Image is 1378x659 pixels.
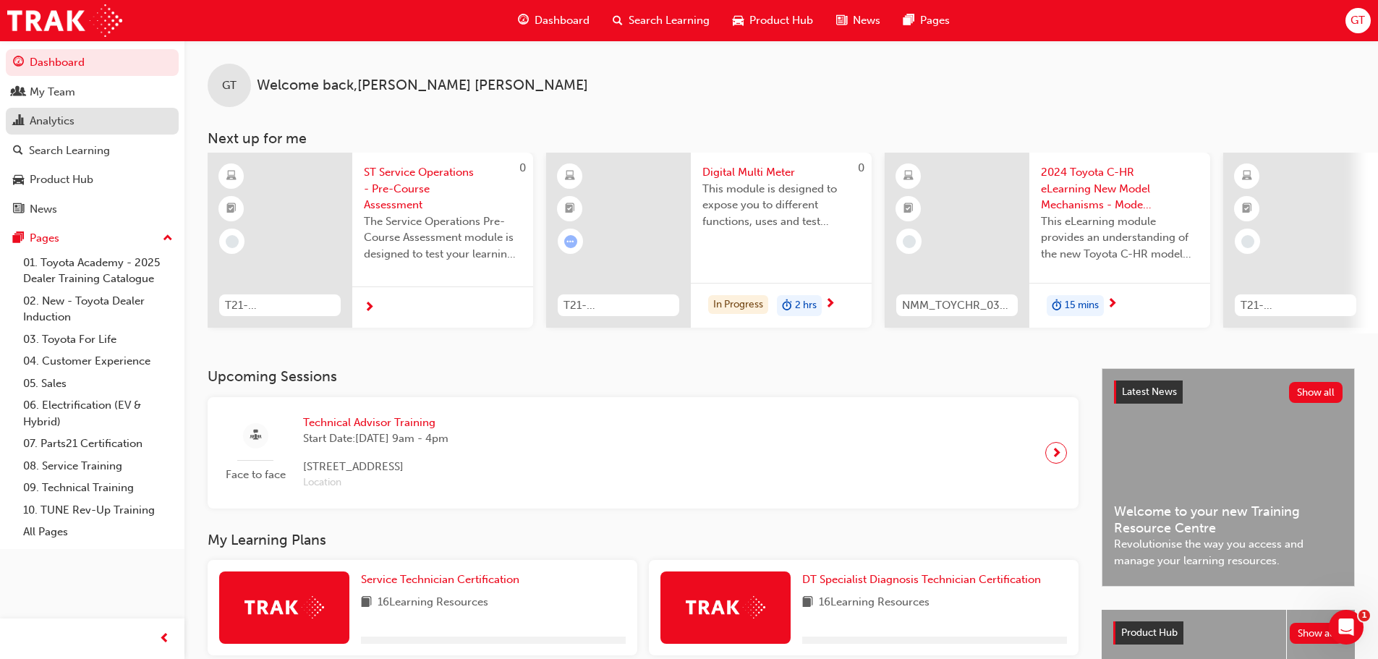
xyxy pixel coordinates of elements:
[1102,368,1355,587] a: Latest NewsShow allWelcome to your new Training Resource CentreRevolutionise the way you access a...
[564,235,577,248] span: learningRecordVerb_ATTEMPT-icon
[219,467,292,483] span: Face to face
[226,235,239,248] span: learningRecordVerb_NONE-icon
[819,594,930,612] span: 16 Learning Resources
[1329,610,1364,645] iframe: Intercom live chat
[6,137,179,164] a: Search Learning
[226,200,237,218] span: booktick-icon
[1114,536,1343,569] span: Revolutionise the way you access and manage your learning resources.
[361,594,372,612] span: book-icon
[303,430,448,447] span: Start Date: [DATE] 9am - 4pm
[303,475,448,491] span: Location
[17,521,179,543] a: All Pages
[1041,164,1199,213] span: 2024 Toyota C-HR eLearning New Model Mechanisms - Model Outline (Module 1)
[226,167,237,186] span: learningResourceType_ELEARNING-icon
[225,297,335,314] span: T21-STSO_PRE_EXAM
[802,594,813,612] span: book-icon
[17,499,179,522] a: 10. TUNE Rev-Up Training
[361,571,525,588] a: Service Technician Certification
[6,49,179,76] a: Dashboard
[208,368,1079,385] h3: Upcoming Sessions
[795,297,817,314] span: 2 hrs
[17,455,179,477] a: 08. Service Training
[1114,503,1343,536] span: Welcome to your new Training Resource Centre
[702,164,860,181] span: Digital Multi Meter
[13,86,24,99] span: people-icon
[836,12,847,30] span: news-icon
[885,153,1210,328] a: NMM_TOYCHR_032024_MODULE_12024 Toyota C-HR eLearning New Model Mechanisms - Model Outline (Module...
[219,409,1067,497] a: Face to faceTechnical Advisor TrainingStart Date:[DATE] 9am - 4pm[STREET_ADDRESS]Location
[6,166,179,193] a: Product Hub
[17,433,179,455] a: 07. Parts21 Certification
[708,295,768,315] div: In Progress
[903,167,914,186] span: learningResourceType_ELEARNING-icon
[601,6,721,35] a: search-iconSearch Learning
[1041,213,1199,263] span: This eLearning module provides an understanding of the new Toyota C-HR model line-up and their Ka...
[1052,297,1062,315] span: duration-icon
[6,108,179,135] a: Analytics
[17,290,179,328] a: 02. New - Toyota Dealer Induction
[13,145,23,158] span: search-icon
[1113,621,1343,645] a: Product HubShow all
[208,153,533,328] a: 0T21-STSO_PRE_EXAMST Service Operations - Pre-Course AssessmentThe Service Operations Pre-Course ...
[825,298,835,311] span: next-icon
[613,12,623,30] span: search-icon
[749,12,813,29] span: Product Hub
[1290,623,1344,644] button: Show all
[208,532,1079,548] h3: My Learning Plans
[30,84,75,101] div: My Team
[30,201,57,218] div: News
[30,171,93,188] div: Product Hub
[13,115,24,128] span: chart-icon
[1345,8,1371,33] button: GT
[17,394,179,433] a: 06. Electrification (EV & Hybrid)
[257,77,588,94] span: Welcome back , [PERSON_NAME] [PERSON_NAME]
[686,596,765,618] img: Trak
[782,297,792,315] span: duration-icon
[1289,382,1343,403] button: Show all
[30,230,59,247] div: Pages
[361,573,519,586] span: Service Technician Certification
[378,594,488,612] span: 16 Learning Resources
[17,373,179,395] a: 05. Sales
[244,596,324,618] img: Trak
[903,200,914,218] span: booktick-icon
[519,161,526,174] span: 0
[920,12,950,29] span: Pages
[892,6,961,35] a: pages-iconPages
[364,213,522,263] span: The Service Operations Pre-Course Assessment module is designed to test your learning and underst...
[6,225,179,252] button: Pages
[159,630,170,648] span: prev-icon
[6,79,179,106] a: My Team
[303,414,448,431] span: Technical Advisor Training
[222,77,237,94] span: GT
[1122,386,1177,398] span: Latest News
[733,12,744,30] span: car-icon
[903,12,914,30] span: pages-icon
[29,143,110,159] div: Search Learning
[565,167,575,186] span: learningResourceType_ELEARNING-icon
[7,4,122,37] a: Trak
[1242,167,1252,186] span: learningResourceType_ELEARNING-icon
[17,252,179,290] a: 01. Toyota Academy - 2025 Dealer Training Catalogue
[518,12,529,30] span: guage-icon
[802,571,1047,588] a: DT Specialist Diagnosis Technician Certification
[1242,200,1252,218] span: booktick-icon
[563,297,673,314] span: T21-FOD_DMM_PREREQ
[1121,626,1178,639] span: Product Hub
[565,200,575,218] span: booktick-icon
[364,164,522,213] span: ST Service Operations - Pre-Course Assessment
[1358,610,1370,621] span: 1
[1114,380,1343,404] a: Latest NewsShow all
[17,328,179,351] a: 03. Toyota For Life
[6,46,179,225] button: DashboardMy TeamAnalyticsSearch LearningProduct HubNews
[30,113,75,129] div: Analytics
[546,153,872,328] a: 0T21-FOD_DMM_PREREQDigital Multi MeterThis module is designed to expose you to different function...
[250,427,261,445] span: sessionType_FACE_TO_FACE-icon
[853,12,880,29] span: News
[902,297,1012,314] span: NMM_TOYCHR_032024_MODULE_1
[1051,443,1062,463] span: next-icon
[1065,297,1099,314] span: 15 mins
[1351,12,1365,29] span: GT
[702,181,860,230] span: This module is designed to expose you to different functions, uses and test procedures of Digital...
[858,161,864,174] span: 0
